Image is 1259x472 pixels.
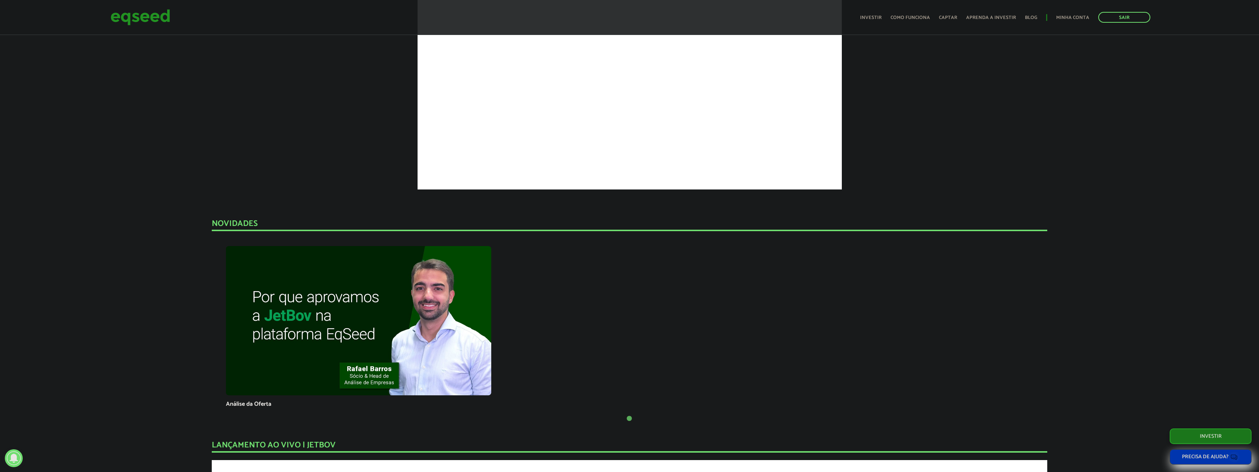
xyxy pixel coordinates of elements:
img: maxresdefault.jpg [226,246,491,395]
a: Sair [1098,12,1150,23]
a: Captar [939,15,957,20]
div: Lançamento ao vivo | JetBov [212,441,1047,453]
div: Novidades [212,220,1047,231]
a: Aprenda a investir [966,15,1016,20]
button: 1 of 1 [626,415,633,422]
a: Como funciona [891,15,930,20]
a: Investir [1170,428,1252,444]
a: Minha conta [1056,15,1089,20]
a: Blog [1025,15,1037,20]
img: EqSeed [111,7,170,27]
a: Investir [860,15,882,20]
p: Análise da Oferta [226,401,491,408]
